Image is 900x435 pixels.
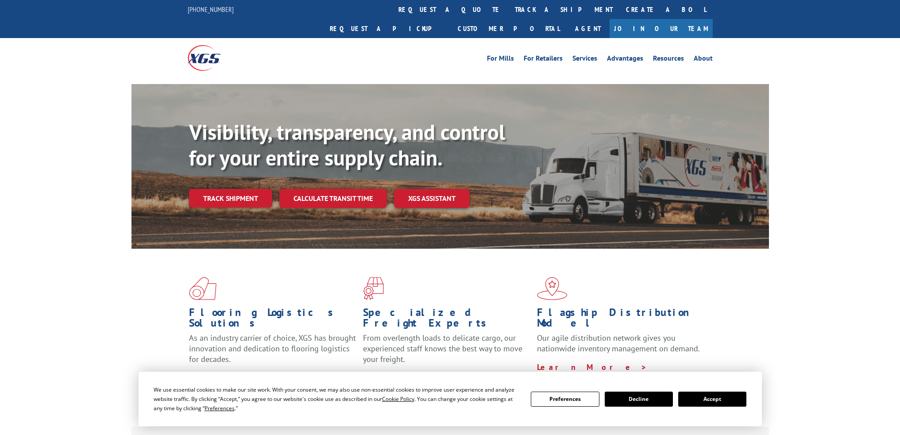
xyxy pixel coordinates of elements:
a: Customer Portal [451,19,566,38]
div: Cookie Consent Prompt [139,372,762,426]
span: Our agile distribution network gives you nationwide inventory management on demand. [537,333,700,354]
p: From overlength loads to delicate cargo, our experienced staff knows the best way to move your fr... [363,333,530,372]
a: [PHONE_NUMBER] [188,5,234,14]
a: XGS ASSISTANT [394,189,470,208]
a: Learn More > [537,362,647,372]
div: We use essential cookies to make our site work. With your consent, we may also use non-essential ... [154,385,520,413]
b: Visibility, transparency, and control for your entire supply chain. [189,118,505,171]
a: Track shipment [189,189,272,208]
img: xgs-icon-flagship-distribution-model-red [537,277,568,300]
a: About [694,55,713,65]
button: Decline [605,392,673,407]
a: Advantages [607,55,643,65]
a: For Mills [487,55,514,65]
a: Request a pickup [323,19,451,38]
span: Preferences [205,404,235,412]
h1: Flooring Logistics Solutions [189,307,356,333]
a: Join Our Team [610,19,713,38]
span: As an industry carrier of choice, XGS has brought innovation and dedication to flooring logistics... [189,333,356,364]
a: Services [572,55,597,65]
a: Resources [653,55,684,65]
button: Preferences [531,392,599,407]
img: xgs-icon-total-supply-chain-intelligence-red [189,277,216,300]
h1: Specialized Freight Experts [363,307,530,333]
a: Agent [566,19,610,38]
button: Accept [678,392,746,407]
span: Cookie Policy [382,395,414,403]
h1: Flagship Distribution Model [537,307,704,333]
img: xgs-icon-focused-on-flooring-red [363,277,384,300]
a: Calculate transit time [279,189,387,208]
a: For Retailers [524,55,563,65]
